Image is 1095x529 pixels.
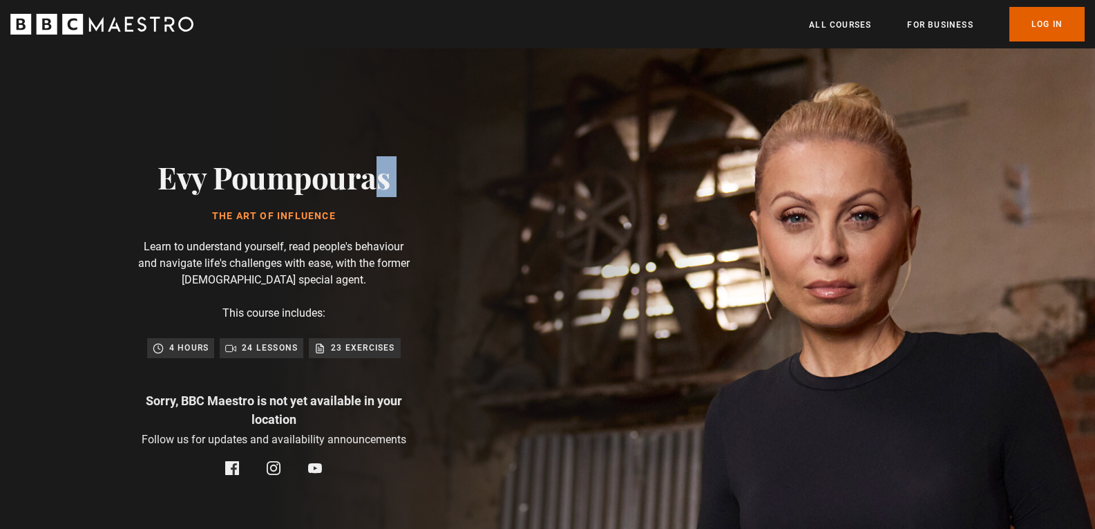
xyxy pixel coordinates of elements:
p: This course includes: [222,305,325,322]
p: 23 exercises [331,341,394,355]
p: Follow us for updates and availability announcements [142,431,406,448]
p: Learn to understand yourself, read people's behaviour and navigate life's challenges with ease, w... [135,239,412,288]
a: Log In [1009,7,1085,41]
p: 4 hours [169,341,209,355]
svg: BBC Maestro [10,14,193,35]
nav: Primary [809,7,1085,41]
h2: Evy Poumpouras [158,159,390,194]
p: 24 lessons [242,341,298,355]
h1: The Art of Influence [158,211,390,222]
a: All Courses [809,18,871,32]
p: Sorry, BBC Maestro is not yet available in your location [135,391,412,429]
a: For business [907,18,973,32]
